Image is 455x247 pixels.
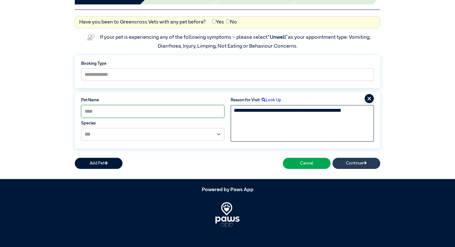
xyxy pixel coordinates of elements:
[332,158,380,169] button: Continue
[81,120,224,126] label: Species
[75,158,122,169] button: Add Pet
[81,97,224,103] label: Pet Name
[212,19,216,23] input: Yes
[75,187,380,193] h5: Powered by Paws App
[268,35,288,40] span: “Unwell”
[226,19,230,23] input: No
[260,97,281,103] label: Look Up
[226,18,237,26] label: No
[85,32,97,43] img: vet
[81,61,374,67] label: Booking Type
[215,202,240,228] img: PawsApp
[79,18,206,26] label: Have you been to Greencross Vets with any pet before?
[283,158,331,169] button: Cancel
[100,35,371,49] label: If your pet is experiencing any of the following symptoms – please select as your appointment typ...
[231,97,260,103] label: Reason for Visit
[212,18,224,26] label: Yes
